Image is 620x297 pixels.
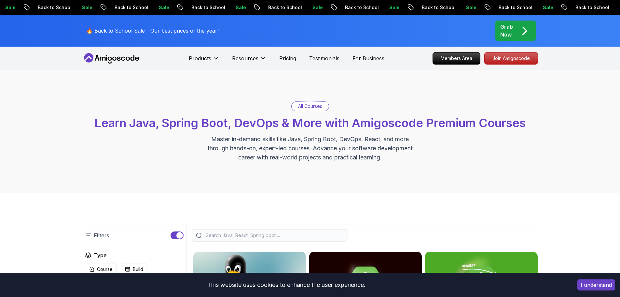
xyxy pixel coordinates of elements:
[484,4,528,11] p: Back to School
[67,4,88,11] p: Sale
[232,54,266,67] button: Resources
[94,231,109,239] p: Filters
[100,4,144,11] p: Back to School
[189,54,219,67] button: Products
[5,278,568,292] div: This website uses cookies to enhance the user experience.
[204,232,344,239] input: Search Java, React, Spring boot ...
[309,54,339,62] a: Testimonials
[85,263,117,275] button: Course
[86,27,219,35] p: 🔥 Back to School Sale - Our best prices of the year!
[528,4,549,11] p: Sale
[330,4,375,11] p: Back to School
[94,116,526,130] span: Learn Java, Spring Boot, DevOps & More with Amigoscode Premium Courses
[352,54,384,62] a: For Business
[201,135,420,162] p: Master in-demand skills like Java, Spring Boot, DevOps, React, and more through hands-on, expert-...
[451,4,472,11] p: Sale
[577,279,615,290] button: Accept cookies
[375,4,395,11] p: Sale
[254,4,298,11] p: Back to School
[232,54,258,62] p: Resources
[121,263,147,275] button: Build
[144,4,165,11] p: Sale
[433,52,480,65] a: Members Area
[189,54,211,62] p: Products
[97,266,113,273] p: Course
[298,103,322,110] p: All Courses
[485,52,538,64] p: Join Amigoscode
[500,23,513,38] p: Grab Now
[407,4,451,11] p: Back to School
[298,4,319,11] p: Sale
[484,52,538,65] a: Join Amigoscode
[94,251,107,259] h2: Type
[221,4,242,11] p: Sale
[133,266,143,273] p: Build
[561,4,605,11] p: Back to School
[279,54,296,62] a: Pricing
[177,4,221,11] p: Back to School
[23,4,67,11] p: Back to School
